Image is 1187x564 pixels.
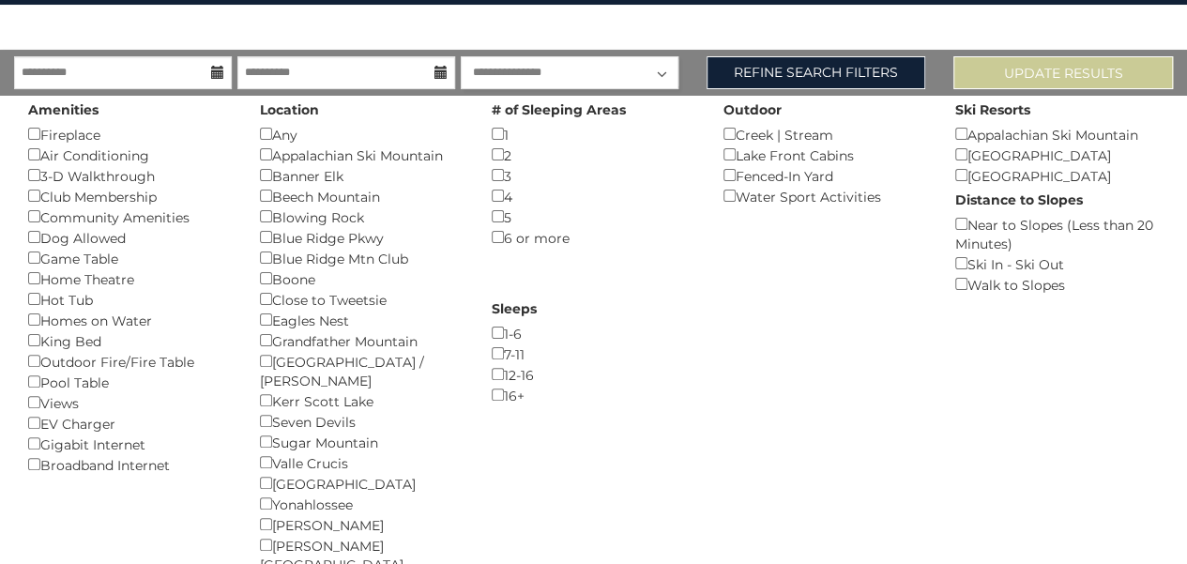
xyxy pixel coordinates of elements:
button: Update Results [953,56,1173,89]
div: Community Amenities [28,206,232,227]
div: [GEOGRAPHIC_DATA] / [PERSON_NAME] [260,351,464,390]
div: EV Charger [28,413,232,434]
div: 4 [492,186,695,206]
div: Pool Table [28,372,232,392]
div: Fireplace [28,124,232,145]
div: 16+ [492,385,695,405]
div: Kerr Scott Lake [260,390,464,411]
div: Blue Ridge Mtn Club [260,248,464,268]
a: Refine Search Filters [707,56,926,89]
div: Blue Ridge Pkwy [260,227,464,248]
div: 7-11 [492,343,695,364]
label: # of Sleeping Areas [492,100,626,119]
div: 1-6 [492,323,695,343]
label: Location [260,100,319,119]
div: Home Theatre [28,268,232,289]
div: Yonahlossee [260,494,464,514]
div: Beech Mountain [260,186,464,206]
div: Views [28,392,232,413]
div: Banner Elk [260,165,464,186]
div: Outdoor Fire/Fire Table [28,351,232,372]
div: Dog Allowed [28,227,232,248]
div: Creek | Stream [723,124,927,145]
div: Hot Tub [28,289,232,310]
div: Air Conditioning [28,145,232,165]
div: Appalachian Ski Mountain [260,145,464,165]
label: Sleeps [492,299,537,318]
div: Seven Devils [260,411,464,432]
div: Close to Tweetsie [260,289,464,310]
div: Walk to Slopes [955,274,1159,295]
div: 3-D Walkthrough [28,165,232,186]
label: Distance to Slopes [955,191,1083,209]
div: [GEOGRAPHIC_DATA] [955,165,1159,186]
div: King Bed [28,330,232,351]
div: Near to Slopes (Less than 20 Minutes) [955,214,1159,253]
div: Homes on Water [28,310,232,330]
div: 1 [492,124,695,145]
div: 2 [492,145,695,165]
div: Lake Front Cabins [723,145,927,165]
label: Amenities [28,100,99,119]
div: Valle Crucis [260,452,464,473]
label: Outdoor [723,100,782,119]
div: Eagles Nest [260,310,464,330]
label: Ski Resorts [955,100,1030,119]
div: Boone [260,268,464,289]
div: 3 [492,165,695,186]
div: Ski In - Ski Out [955,253,1159,274]
div: Club Membership [28,186,232,206]
div: Gigabit Internet [28,434,232,454]
div: 5 [492,206,695,227]
div: 12-16 [492,364,695,385]
div: [PERSON_NAME] [260,514,464,535]
div: [GEOGRAPHIC_DATA] [955,145,1159,165]
div: Fenced-In Yard [723,165,927,186]
div: Sugar Mountain [260,432,464,452]
div: Blowing Rock [260,206,464,227]
div: Grandfather Mountain [260,330,464,351]
div: 6 or more [492,227,695,248]
div: Game Table [28,248,232,268]
div: [GEOGRAPHIC_DATA] [260,473,464,494]
div: Appalachian Ski Mountain [955,124,1159,145]
div: Broadband Internet [28,454,232,475]
div: Any [260,124,464,145]
div: Water Sport Activities [723,186,927,206]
